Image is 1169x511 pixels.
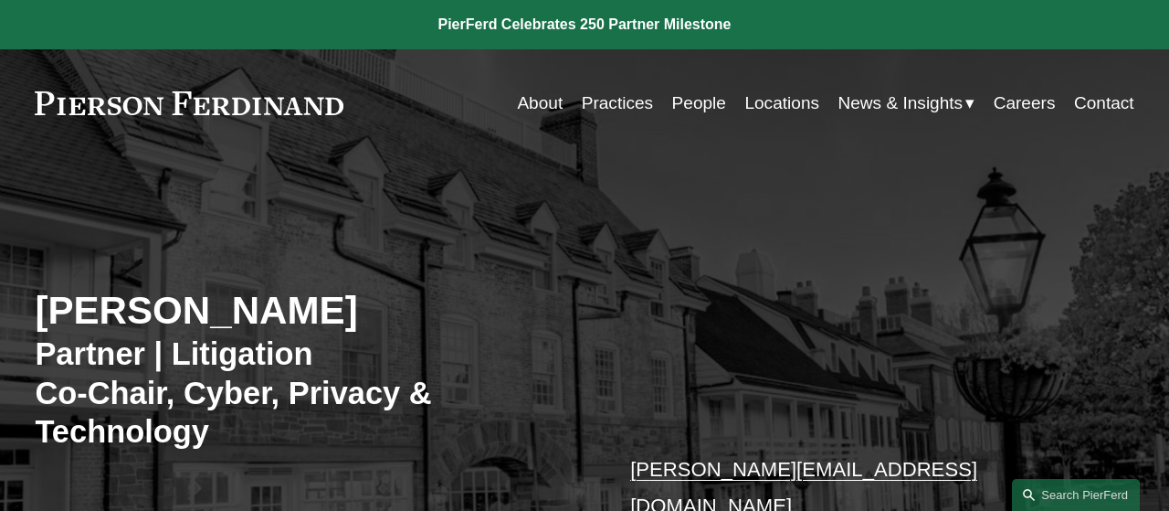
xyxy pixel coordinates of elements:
[582,86,653,121] a: Practices
[517,86,563,121] a: About
[1012,479,1140,511] a: Search this site
[35,335,584,452] h3: Partner | Litigation Co-Chair, Cyber, Privacy & Technology
[994,86,1056,121] a: Careers
[672,86,726,121] a: People
[35,287,584,334] h2: [PERSON_NAME]
[837,88,963,119] span: News & Insights
[1074,86,1134,121] a: Contact
[837,86,974,121] a: folder dropdown
[744,86,819,121] a: Locations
